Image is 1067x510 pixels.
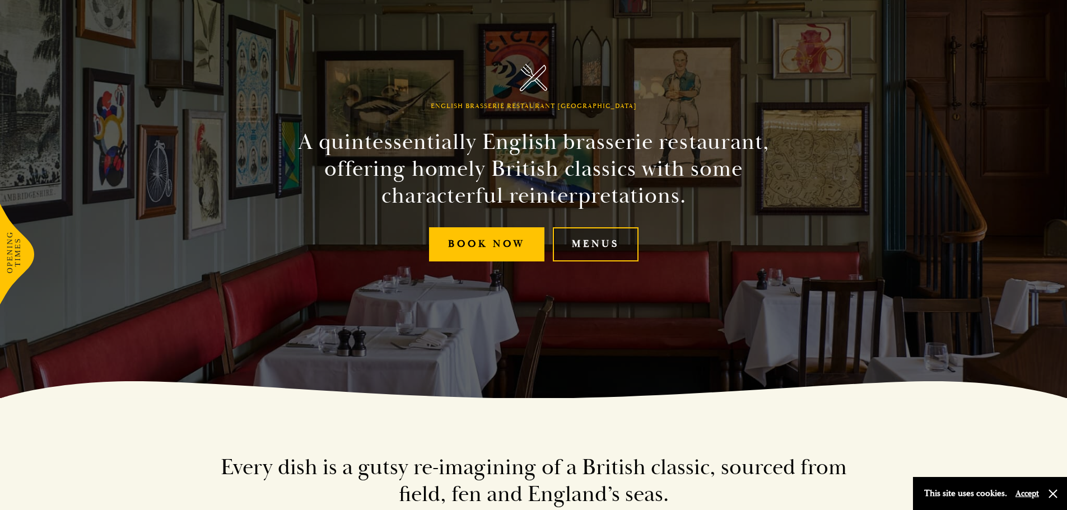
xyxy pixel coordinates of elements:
button: Close and accept [1047,488,1059,499]
p: This site uses cookies. [924,485,1007,502]
a: Book Now [429,227,544,261]
img: Parker's Tavern Brasserie Cambridge [520,64,547,91]
h1: English Brasserie Restaurant [GEOGRAPHIC_DATA] [431,102,637,110]
a: Menus [553,227,639,261]
h2: A quintessentially English brasserie restaurant, offering homely British classics with some chara... [278,129,789,209]
h2: Every dish is a gutsy re-imagining of a British classic, sourced from field, fen and England’s seas. [215,454,853,508]
button: Accept [1015,488,1039,499]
